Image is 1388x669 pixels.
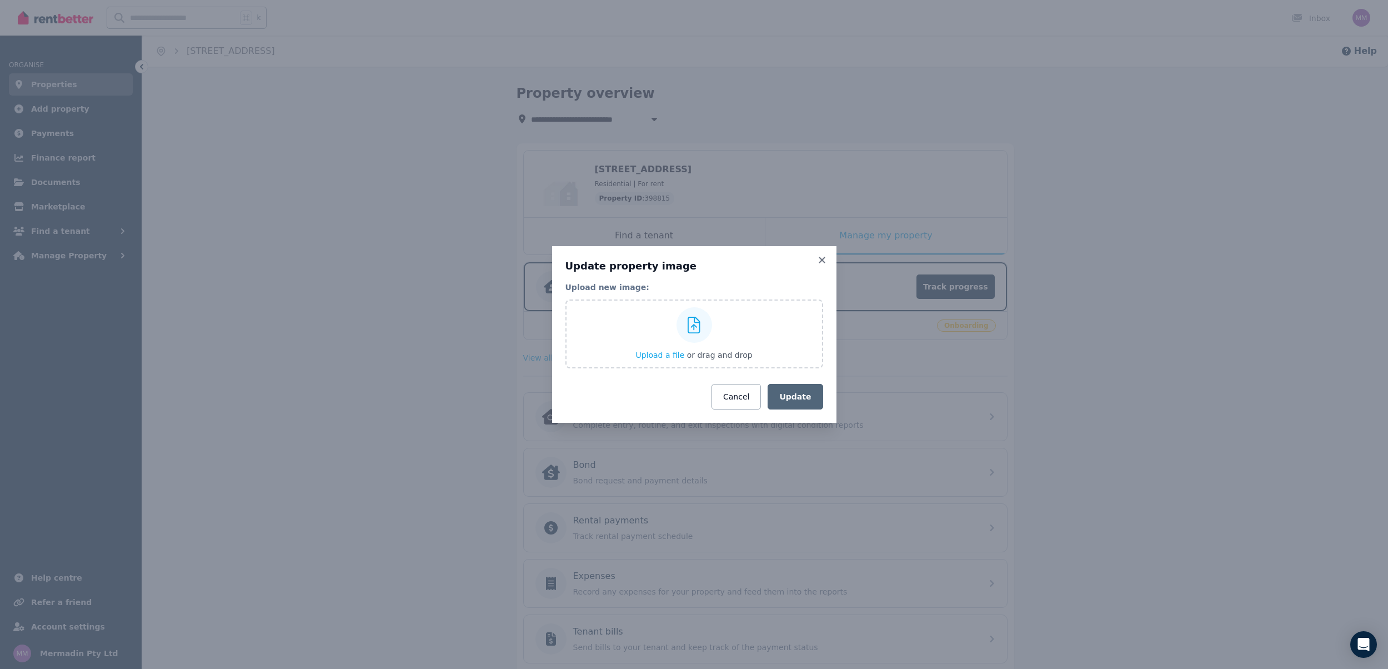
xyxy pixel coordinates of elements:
[635,351,684,360] span: Upload a file
[635,350,752,361] button: Upload a file or drag and drop
[565,282,823,293] legend: Upload new image:
[768,384,823,410] button: Update
[1350,631,1377,658] div: Open Intercom Messenger
[711,384,761,410] button: Cancel
[687,351,753,360] span: or drag and drop
[565,259,823,273] h3: Update property image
